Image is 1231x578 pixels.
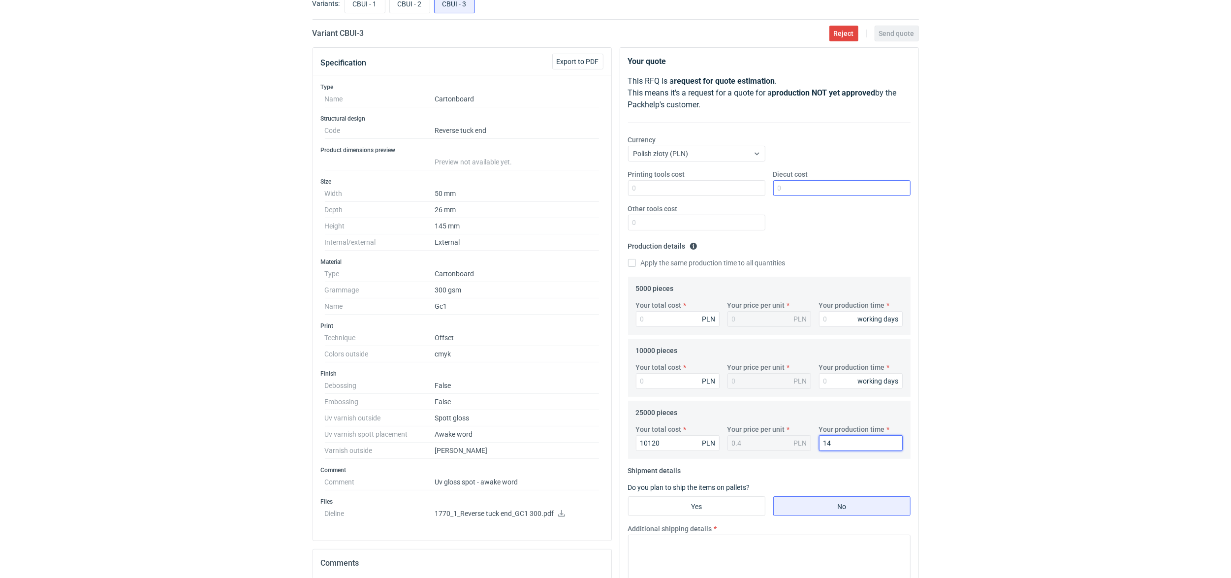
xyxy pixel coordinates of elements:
button: Send quote [875,26,919,41]
label: Additional shipping details [628,524,712,534]
h2: Comments [321,557,603,569]
dt: Colors outside [325,346,435,362]
h3: Type [321,83,603,91]
input: 0 [819,311,903,327]
div: working days [858,314,899,324]
dt: Width [325,186,435,202]
dd: Awake word [435,426,600,443]
h3: Comment [321,466,603,474]
dd: Cartonboard [435,266,600,282]
dt: Name [325,298,435,315]
span: Export to PDF [557,58,599,65]
label: Do you plan to ship the items on pallets? [628,483,750,491]
dd: Reverse tuck end [435,123,600,139]
dd: Offset [435,330,600,346]
label: Your total cost [636,300,682,310]
dt: Type [325,266,435,282]
dt: Dieline [325,506,435,525]
h3: Structural design [321,115,603,123]
input: 0 [636,373,720,389]
div: PLN [702,314,716,324]
label: Apply the same production time to all quantities [628,258,786,268]
dt: Technique [325,330,435,346]
dt: Uv varnish spott placement [325,426,435,443]
button: Export to PDF [552,54,603,69]
dt: Name [325,91,435,107]
p: 1770_1_Reverse tuck end_GC1 300.pdf [435,510,600,518]
dd: cmyk [435,346,600,362]
legend: 25000 pieces [636,405,678,417]
strong: Your quote [628,57,666,66]
h3: Size [321,178,603,186]
label: Printing tools cost [628,169,685,179]
h3: Print [321,322,603,330]
span: Preview not available yet. [435,158,512,166]
input: 0 [628,180,765,196]
button: Specification [321,51,367,75]
label: Your production time [819,362,885,372]
label: Your total cost [636,362,682,372]
h3: Product dimensions preview [321,146,603,154]
input: 0 [819,373,903,389]
div: PLN [702,376,716,386]
div: PLN [794,376,807,386]
dd: False [435,378,600,394]
legend: Shipment details [628,463,681,475]
h2: Variant CBUI - 3 [313,28,364,39]
dd: Cartonboard [435,91,600,107]
input: 0 [819,435,903,451]
dt: Embossing [325,394,435,410]
strong: production NOT yet approved [772,88,876,97]
strong: request for quote estimation [674,76,775,86]
div: working days [858,376,899,386]
legend: Production details [628,238,697,250]
dt: Uv varnish outside [325,410,435,426]
label: Your price per unit [727,424,785,434]
span: Reject [834,30,854,37]
dt: Debossing [325,378,435,394]
label: No [773,496,911,516]
dd: [PERSON_NAME] [435,443,600,459]
input: 0 [773,180,911,196]
dd: 145 mm [435,218,600,234]
label: Your price per unit [727,362,785,372]
label: Your production time [819,424,885,434]
p: This RFQ is a . This means it's a request for a quote for a by the Packhelp's customer. [628,75,911,111]
h3: Material [321,258,603,266]
button: Reject [829,26,858,41]
legend: 5000 pieces [636,281,674,292]
legend: 10000 pieces [636,343,678,354]
div: PLN [794,438,807,448]
dt: Depth [325,202,435,218]
span: Polish złoty (PLN) [633,150,689,158]
dt: Internal/external [325,234,435,251]
dd: Spott gloss [435,410,600,426]
div: PLN [702,438,716,448]
dd: External [435,234,600,251]
dd: 26 mm [435,202,600,218]
span: Send quote [879,30,915,37]
h3: Files [321,498,603,506]
label: Currency [628,135,656,145]
dd: Gc1 [435,298,600,315]
dd: 300 gsm [435,282,600,298]
dt: Grammage [325,282,435,298]
label: Your price per unit [727,300,785,310]
label: Diecut cost [773,169,808,179]
label: Other tools cost [628,204,678,214]
div: PLN [794,314,807,324]
input: 0 [628,215,765,230]
label: Your total cost [636,424,682,434]
dt: Height [325,218,435,234]
input: 0 [636,311,720,327]
label: Your production time [819,300,885,310]
input: 0 [636,435,720,451]
dd: False [435,394,600,410]
dt: Varnish outside [325,443,435,459]
dt: Comment [325,474,435,490]
h3: Finish [321,370,603,378]
label: Yes [628,496,765,516]
dd: 50 mm [435,186,600,202]
dt: Code [325,123,435,139]
dd: Uv gloss spot - awake word [435,474,600,490]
